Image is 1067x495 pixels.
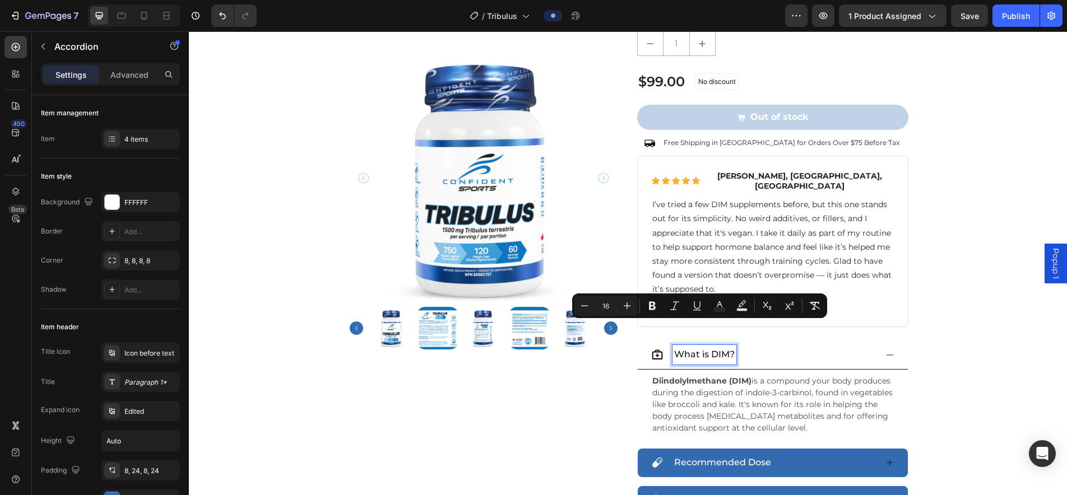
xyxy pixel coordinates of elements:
div: Out of stock [562,80,619,92]
div: Shadow [41,284,67,295]
div: Border [41,226,63,236]
div: $99.00 [448,40,497,60]
p: No discount [509,45,547,55]
input: Auto [102,431,179,451]
div: Rich Text Editor. Editing area: main [484,422,584,441]
div: Expand icon [41,405,80,415]
div: Add... [124,285,177,295]
p: Verified Purchase [477,268,539,281]
div: Rich Text Editor. Editing area: main [484,459,540,479]
button: Out of stock [448,73,720,99]
p: 7 [73,9,78,22]
div: Undo/Redo [211,4,257,27]
div: Editor contextual toolbar [572,293,827,318]
div: 8, 24, 8, 24 [124,466,177,476]
div: Item style [41,171,72,181]
div: FFFFFF [124,198,177,208]
button: 7 [4,4,83,27]
div: Item header [41,322,79,332]
div: Publish [1002,10,1030,22]
button: Carousel Next Arrow [408,140,421,153]
div: Item [41,134,55,144]
div: Add... [124,227,177,237]
button: Carousel Back Arrow [168,140,182,153]
div: Edited [124,407,177,417]
span: Tribulus [487,10,517,22]
p: Accordion [54,40,150,53]
iframe: Design area [189,31,1067,495]
div: Open Intercom Messenger [1029,440,1056,467]
p: I’ve tried a few DIM supplements before, but this one stands out for its simplicity. No weird add... [463,166,704,265]
p: Advanced [110,69,149,81]
p: Ingredients [485,461,539,477]
p: is a compound your body produces during the digestion of indole-3-carbinol, found in vegetables l... [463,344,704,403]
strong: Diindolylmethane (DIM) [463,344,563,354]
div: 4 items [124,134,177,144]
button: Carousel Back Arrow [161,290,174,303]
span: Recommended Dose [485,426,582,436]
div: Height [41,433,77,449]
span: Save [961,11,979,21]
div: 8, 8, 8, 8 [124,256,177,266]
div: Icon before text [124,348,177,358]
strong: [PERSON_NAME], [GEOGRAPHIC_DATA], [GEOGRAPHIC_DATA] [528,139,693,160]
p: Free Shipping in [GEOGRAPHIC_DATA] for Orders Over $75 Before Tax [475,107,711,116]
div: Title icon [41,347,70,357]
div: Corner [41,255,63,265]
button: Publish [992,4,1040,27]
div: Title [41,377,55,387]
div: Beta [8,205,27,214]
button: Save [951,4,988,27]
button: Carousel Next Arrow [415,290,429,303]
div: Item management [41,108,99,118]
span: Popup 1 [861,217,873,247]
span: / [482,10,485,22]
div: Padding [41,463,82,478]
div: Background [41,195,95,210]
div: 450 [11,119,27,128]
p: Settings [55,69,87,81]
span: What is DIM? [485,317,546,328]
span: 1 product assigned [848,10,921,22]
div: Paragraph 1* [124,377,177,387]
div: Rich Text Editor. Editing area: main [484,314,548,333]
button: 1 product assigned [839,4,947,27]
